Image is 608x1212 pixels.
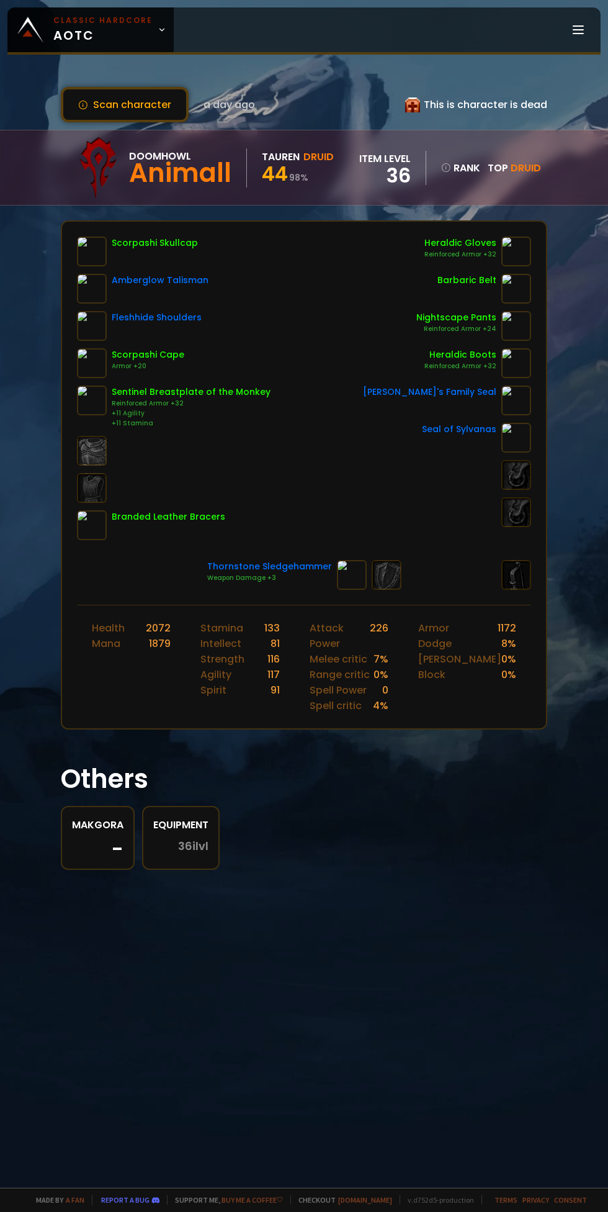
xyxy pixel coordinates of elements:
a: Classic HardcoreAOTC [7,7,174,52]
span: Druid [511,161,541,175]
div: - [72,840,123,859]
div: Amberglow Talisman [112,274,208,287]
span: 36 ilvl [178,840,208,852]
div: 4 % [373,698,388,713]
span: 44 [262,160,288,188]
a: Terms [494,1195,517,1205]
a: Privacy [522,1195,549,1205]
a: [DOMAIN_NAME] [338,1195,392,1205]
div: 36 [359,166,411,185]
a: Consent [554,1195,587,1205]
div: 116 [267,651,280,667]
div: 2072 [146,620,171,636]
div: 7 % [373,651,388,667]
img: item-4264 [501,274,531,304]
div: Armor +20 [112,361,184,371]
img: item-1722 [337,560,367,590]
span: AOTC [53,15,153,45]
small: 98 % [289,171,308,184]
div: Makgora [72,817,123,833]
a: Buy me a coffee [221,1195,283,1205]
div: 226 [370,620,388,651]
div: Reinforced Armor +32 [424,250,496,260]
span: Checkout [290,1195,392,1205]
div: Health [92,620,125,636]
div: [PERSON_NAME] [418,651,501,667]
div: Nightscape Pants [416,311,496,324]
div: Animall [129,164,231,183]
img: item-8193 [501,311,531,341]
div: 0 % [501,651,516,667]
div: Armor [418,620,449,636]
button: Scan character [61,87,189,122]
div: Strength [200,651,244,667]
div: rank [441,160,480,176]
div: Dodge [418,636,452,651]
div: Barbaric Belt [437,274,496,287]
img: item-6414 [501,423,531,453]
div: Tauren [262,149,300,165]
div: Melee critic [310,651,367,667]
div: Block [418,667,445,682]
div: Intellect [200,636,241,651]
div: 1879 [149,636,171,651]
img: item-8121 [501,237,531,266]
div: Seal of Sylvanas [422,423,496,436]
div: [PERSON_NAME]'s Family Seal [363,386,496,399]
div: Scorpashi Cape [112,348,184,361]
img: item-10824 [77,274,107,304]
div: 133 [264,620,280,636]
div: Reinforced Armor +24 [416,324,496,334]
a: Makgora- [61,806,135,870]
img: item-7439 [77,386,107,415]
div: Weapon Damage +3 [207,573,332,583]
div: Spell Power [310,682,367,698]
div: Thornstone Sledgehammer [207,560,332,573]
div: Reinforced Armor +32 [424,361,496,371]
div: Scorpashi Skullcap [112,237,198,250]
div: Heraldic Boots [424,348,496,361]
img: item-10774 [77,311,107,341]
div: Mana [92,636,120,651]
div: Sentinel Breastplate of the Monkey [112,386,270,399]
div: Spell critic [310,698,362,713]
div: item level [359,151,411,166]
div: Top [488,160,541,176]
div: Equipment [153,817,208,833]
div: 0 % [373,667,388,682]
div: Druid [303,149,334,165]
div: Stamina [200,620,243,636]
div: Spirit [200,682,226,698]
div: 91 [270,682,280,698]
img: item-14658 [77,237,107,266]
div: +11 Stamina [112,418,270,428]
div: Heraldic Gloves [424,237,496,250]
div: Branded Leather Bracers [112,510,225,523]
div: 81 [270,636,280,651]
img: item-6321 [501,386,531,415]
img: item-19508 [77,510,107,540]
div: Doomhowl [129,148,231,164]
div: Attack Power [310,620,370,651]
a: Report a bug [101,1195,150,1205]
img: item-8117 [501,348,531,378]
a: Equipment36ilvl [142,806,220,870]
div: 1172 [498,620,516,636]
div: 0 [382,682,388,698]
span: Support me, [167,1195,283,1205]
small: Classic Hardcore [53,15,153,26]
div: This is character is dead [405,97,547,112]
span: Made by [29,1195,84,1205]
div: Range critic [310,667,370,682]
span: a day ago [203,97,255,112]
div: Agility [200,667,231,682]
img: item-14656 [77,348,107,378]
a: a fan [66,1195,84,1205]
div: 0 % [501,667,516,682]
h1: Others [61,759,547,798]
div: 8 % [501,636,516,651]
div: Fleshhide Shoulders [112,311,202,324]
div: +11 Agility [112,409,270,418]
span: v. d752d5 - production [400,1195,474,1205]
div: 117 [267,667,280,682]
